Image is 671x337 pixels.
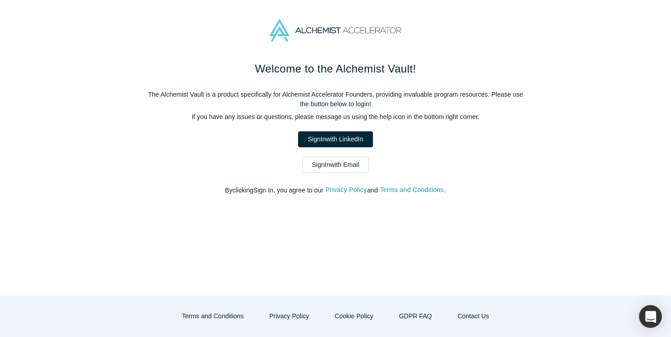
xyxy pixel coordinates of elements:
[325,308,383,324] button: Cookie Policy
[144,186,527,195] p: By clicking Sign In , you agree to our and .
[144,112,527,122] p: If you have any issues or questions, please message us using the help icon in the bottom right co...
[302,157,369,173] a: SignInwith Email
[448,308,498,324] button: Contact Us
[144,90,527,109] p: The Alchemist Vault is a product specifically for Alchemist Accelerator Founders, providing inval...
[298,131,372,147] a: SignInwith LinkedIn
[389,308,441,324] a: GDPR FAQ
[144,61,527,77] h1: Welcome to the Alchemist Vault!
[173,308,253,324] button: Terms and Conditions
[380,185,445,195] button: Terms and Conditions
[270,19,401,41] img: Alchemist Accelerator Logo
[325,185,367,195] button: Privacy Policy
[260,308,319,324] button: Privacy Policy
